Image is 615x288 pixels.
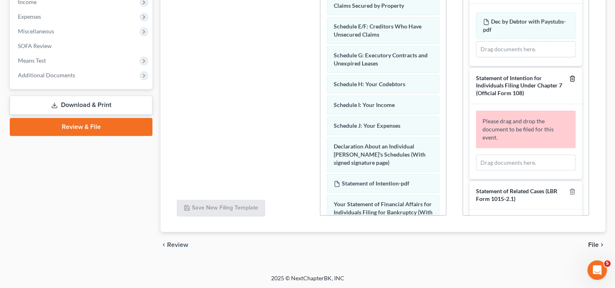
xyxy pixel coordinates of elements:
[334,23,422,38] span: Schedule E/F: Creditors Who Have Unsecured Claims
[10,118,152,136] a: Review & File
[161,242,196,248] button: chevron_left Review
[10,96,152,115] a: Download & Print
[18,42,52,49] span: SOFA Review
[604,260,611,267] span: 5
[18,28,54,35] span: Miscellaneous
[476,41,576,57] div: Drag documents here.
[588,242,599,248] span: File
[476,188,557,202] span: Statement of Related Cases (LBR Form 1015-2.1)
[161,242,167,248] i: chevron_left
[167,242,188,248] span: Review
[18,57,46,64] span: Means Test
[334,201,432,224] span: Your Statement of Financial Affairs for Individuals Filing for Bankruptcy (With signed signature ...
[342,180,409,187] span: Statement of Intention-pdf
[334,101,395,108] span: Schedule I: Your Income
[482,118,554,141] span: Please drag and drop the document to be filed for this event.
[177,200,265,217] button: Save New Filing Template
[11,39,152,53] a: SOFA Review
[334,52,428,67] span: Schedule G: Executory Contracts and Unexpired Leases
[334,122,400,129] span: Schedule J: Your Expenses
[483,18,566,33] span: Dec by Debtor with Paystubs-pdf
[18,72,75,79] span: Additional Documents
[476,155,576,171] div: Drag documents here.
[587,260,607,280] iframe: Intercom live chat
[599,242,605,248] i: chevron_right
[334,143,426,166] span: Declaration About an Individual [PERSON_NAME]'s Schedules (With signed signature page)
[476,74,562,96] span: Statement of Intention for Individuals Filing Under Chapter 7 (Official Form 108)
[18,13,41,20] span: Expenses
[334,81,405,87] span: Schedule H: Your Codebtors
